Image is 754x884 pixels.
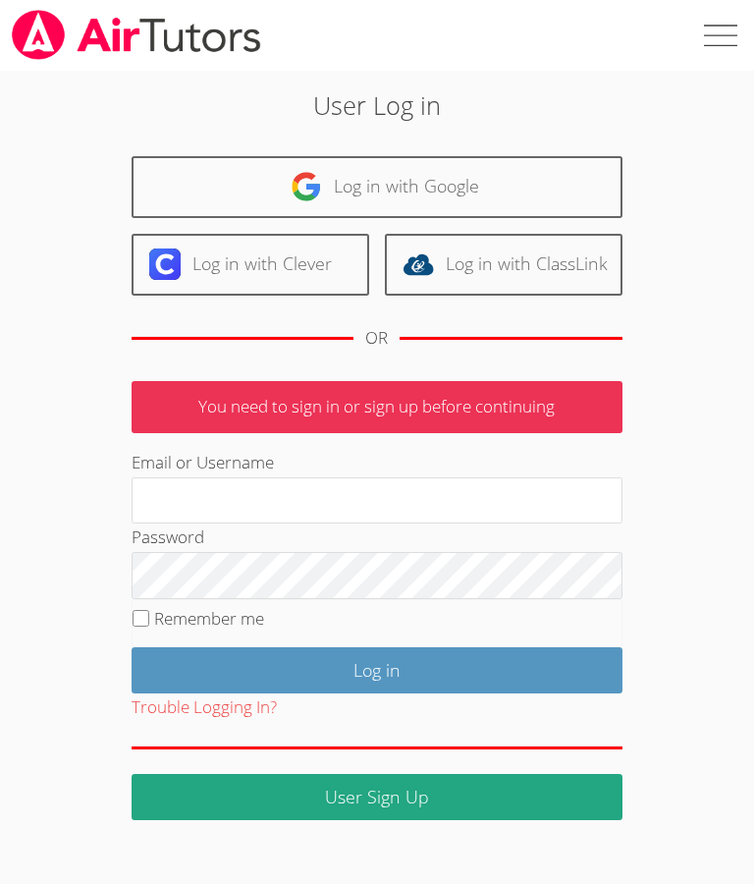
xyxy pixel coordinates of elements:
[132,525,204,548] label: Password
[291,171,322,202] img: google-logo-50288ca7cdecda66e5e0955fdab243c47b7ad437acaf1139b6f446037453330a.svg
[403,249,434,280] img: classlink-logo-d6bb404cc1216ec64c9a2012d9dc4662098be43eaf13dc465df04b49fa7ab582.svg
[365,324,388,353] div: OR
[132,693,277,722] button: Trouble Logging In?
[10,10,263,60] img: airtutors_banner-c4298cdbf04f3fff15de1276eac7730deb9818008684d7c2e4769d2f7ddbe033.png
[149,249,181,280] img: clever-logo-6eab21bc6e7a338710f1a6ff85c0baf02591cd810cc4098c63d3a4b26e2feb20.svg
[132,381,622,433] p: You need to sign in or sign up before continuing
[154,607,264,630] label: Remember me
[132,156,622,218] a: Log in with Google
[385,234,622,296] a: Log in with ClassLink
[132,451,274,473] label: Email or Username
[132,647,622,693] input: Log in
[132,774,622,820] a: User Sign Up
[106,86,649,124] h2: User Log in
[132,234,369,296] a: Log in with Clever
